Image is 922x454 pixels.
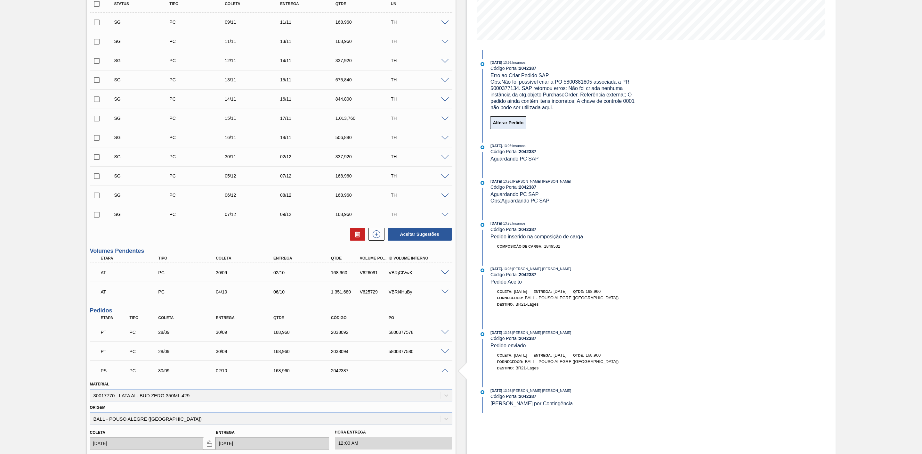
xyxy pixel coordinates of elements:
div: 06/10/2025 [272,289,338,294]
img: atual [481,223,484,227]
div: 11/11/2025 [279,20,342,25]
div: PO [387,316,453,320]
div: 14/11/2025 [223,96,287,102]
span: BALL - POUSO ALEGRE ([GEOGRAPHIC_DATA]) [525,295,619,300]
div: 17/11/2025 [279,116,342,121]
div: Sugestão Criada [113,39,176,44]
div: Sugestão Criada [113,116,176,121]
span: [DATE] [490,267,502,271]
strong: 2042387 [519,66,537,71]
label: Origem [90,405,106,410]
div: Pedido em Trânsito [99,344,131,359]
div: Código Portal: [490,336,643,341]
span: [PERSON_NAME] por Contingência [490,401,573,406]
span: : [PERSON_NAME] [PERSON_NAME] [511,267,571,271]
div: Status [113,2,176,6]
div: 30/09/2025 [157,368,223,373]
button: Alterar Pedido [490,116,527,129]
div: Qtde [329,256,361,260]
span: Aguardando PC SAP [490,156,538,161]
div: 168,960 [329,270,361,275]
label: Material [90,382,109,386]
div: TH [389,58,453,63]
div: Pedido de Compra [168,212,231,217]
div: TH [389,39,453,44]
div: TH [389,20,453,25]
div: Aguardando Informações de Transporte [99,285,166,299]
span: : Insumos [511,61,526,64]
div: Pedido em Trânsito [99,325,131,339]
div: Coleta [223,2,287,6]
div: Pedido de Compra [157,289,223,294]
div: 844,800 [334,96,397,102]
span: Qtde: [573,353,584,357]
div: 168,960 [272,349,338,354]
div: 06/12/2025 [223,193,287,198]
span: - 13:25 [502,267,511,271]
div: Tipo [168,2,231,6]
div: 168,960 [272,368,338,373]
span: [DATE] [490,61,502,64]
div: Qtde [334,2,397,6]
div: 08/12/2025 [279,193,342,198]
span: [DATE] [490,389,502,392]
div: TH [389,77,453,82]
div: 02/12/2025 [279,154,342,159]
div: Pedido de Compra [128,368,159,373]
span: : Insumos [511,221,526,225]
span: Erro ao Criar Pedido SAP [490,73,549,78]
div: Pedido de Compra [168,116,231,121]
span: [DATE] [514,289,527,294]
div: Pedido de Compra [168,135,231,140]
div: TH [389,212,453,217]
span: Entrega: [534,353,552,357]
div: Pedido de Compra [168,58,231,63]
strong: 2042387 [519,227,537,232]
span: 168,960 [586,289,601,294]
span: Obs: Aguardando PC SAP [490,198,549,203]
div: Coleta [157,316,223,320]
div: Id Volume Interno [387,256,453,260]
div: V625729 [358,289,390,294]
div: 168,960 [334,212,397,217]
span: - 13:26 [502,144,511,148]
div: 28/09/2025 [157,349,223,354]
span: [DATE] [490,221,502,225]
div: 337,920 [334,154,397,159]
div: 168,960 [272,330,338,335]
span: : Insumos [511,144,526,148]
div: TH [389,96,453,102]
img: atual [481,268,484,272]
div: 05/12/2025 [223,173,287,178]
div: 15/11/2025 [223,116,287,121]
span: Pedido Aceito [490,279,522,285]
div: 07/12/2025 [279,173,342,178]
div: 15/11/2025 [279,77,342,82]
div: Tipo [128,316,159,320]
div: TH [389,116,453,121]
img: atual [481,145,484,149]
div: Sugestão Criada [113,58,176,63]
strong: 2042387 [519,185,537,190]
strong: 2042387 [519,149,537,154]
div: 5800377578 [387,330,453,335]
div: Código Portal: [490,272,643,277]
div: 506,880 [334,135,397,140]
div: TH [389,135,453,140]
span: : [PERSON_NAME] [PERSON_NAME] [511,389,571,392]
span: - 13:26 [502,61,511,64]
span: [DATE] [490,179,502,183]
div: 13/11/2025 [223,77,287,82]
div: Sugestão Criada [113,96,176,102]
p: AT [101,289,164,294]
div: 18/11/2025 [279,135,342,140]
div: 12/11/2025 [223,58,287,63]
span: [DATE] [490,144,502,148]
div: Pedido de Compra [168,154,231,159]
div: Sugestão Criada [113,135,176,140]
div: Código Portal: [490,66,643,71]
strong: 2042387 [519,394,537,399]
div: V626091 [358,270,390,275]
div: 1.013,760 [334,116,397,121]
span: Coleta: [497,353,513,357]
